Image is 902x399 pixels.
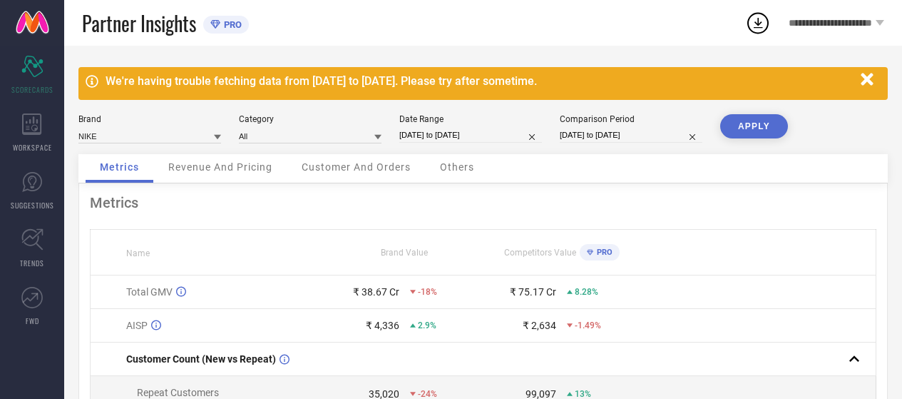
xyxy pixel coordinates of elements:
span: Revenue And Pricing [168,161,272,173]
span: 13% [575,389,591,399]
span: Brand Value [381,248,428,258]
div: Metrics [90,194,876,211]
div: ₹ 2,634 [523,320,556,331]
span: Metrics [100,161,139,173]
span: TRENDS [20,258,44,268]
div: We're having trouble fetching data from [DATE] to [DATE]. Please try after sometime. [106,74,854,88]
span: Competitors Value [504,248,576,258]
span: 2.9% [418,320,436,330]
span: 8.28% [575,287,598,297]
input: Select comparison period [560,128,702,143]
span: Partner Insights [82,9,196,38]
div: ₹ 38.67 Cr [353,286,399,298]
input: Select date range [399,128,542,143]
div: Date Range [399,114,542,124]
div: Category [239,114,381,124]
span: PRO [220,19,242,30]
span: Repeat Customers [137,387,219,398]
div: ₹ 75.17 Cr [510,286,556,298]
span: SCORECARDS [11,84,53,95]
span: FWD [26,315,39,326]
span: Name [126,248,150,258]
div: Comparison Period [560,114,702,124]
span: -1.49% [575,320,601,330]
button: APPLY [720,114,788,138]
span: Customer Count (New vs Repeat) [126,353,276,365]
div: Brand [78,114,221,124]
div: ₹ 4,336 [366,320,399,331]
span: Others [440,161,474,173]
span: AISP [126,320,148,331]
span: Customer And Orders [302,161,411,173]
div: Open download list [745,10,771,36]
span: WORKSPACE [13,142,52,153]
span: -18% [418,287,437,297]
span: Total GMV [126,286,173,298]
span: -24% [418,389,437,399]
span: SUGGESTIONS [11,200,54,211]
span: PRO [593,248,613,257]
